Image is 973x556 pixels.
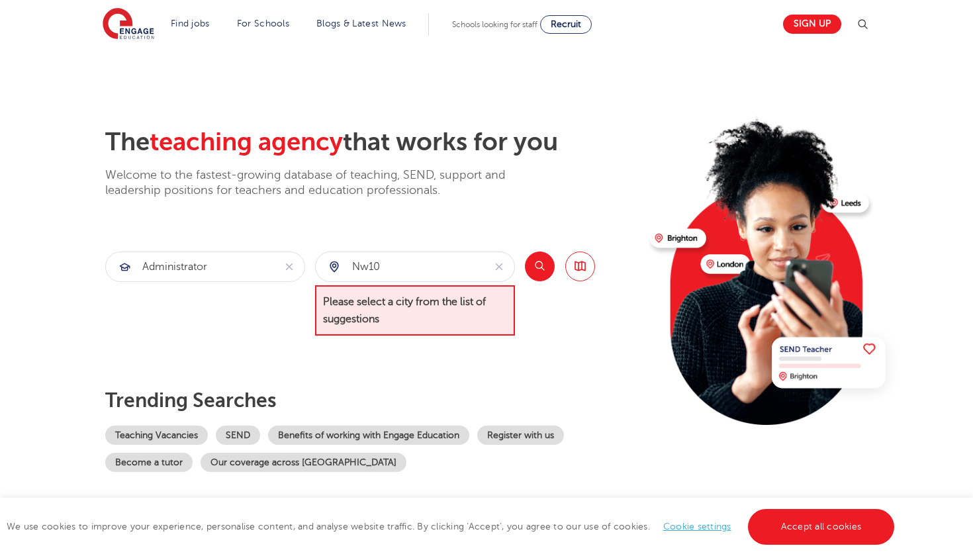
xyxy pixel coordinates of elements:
[315,252,515,282] div: Submit
[201,453,406,472] a: Our coverage across [GEOGRAPHIC_DATA]
[783,15,841,34] a: Sign up
[315,285,515,336] span: Please select a city from the list of suggestions
[452,20,537,29] span: Schools looking for staff
[268,426,469,445] a: Benefits of working with Engage Education
[150,128,343,156] span: teaching agency
[106,252,274,281] input: Submit
[105,252,305,282] div: Submit
[525,252,555,281] button: Search
[105,127,639,158] h2: The that works for you
[316,252,484,281] input: Submit
[105,167,542,199] p: Welcome to the fastest-growing database of teaching, SEND, support and leadership positions for t...
[477,426,564,445] a: Register with us
[748,509,895,545] a: Accept all cookies
[216,426,260,445] a: SEND
[7,522,898,532] span: We use cookies to improve your experience, personalise content, and analyse website traffic. By c...
[237,19,289,28] a: For Schools
[105,453,193,472] a: Become a tutor
[274,252,304,281] button: Clear
[316,19,406,28] a: Blogs & Latest News
[171,19,210,28] a: Find jobs
[484,252,514,281] button: Clear
[663,522,731,532] a: Cookie settings
[105,389,639,412] p: Trending searches
[105,426,208,445] a: Teaching Vacancies
[103,8,154,41] img: Engage Education
[540,15,592,34] a: Recruit
[551,19,581,29] span: Recruit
